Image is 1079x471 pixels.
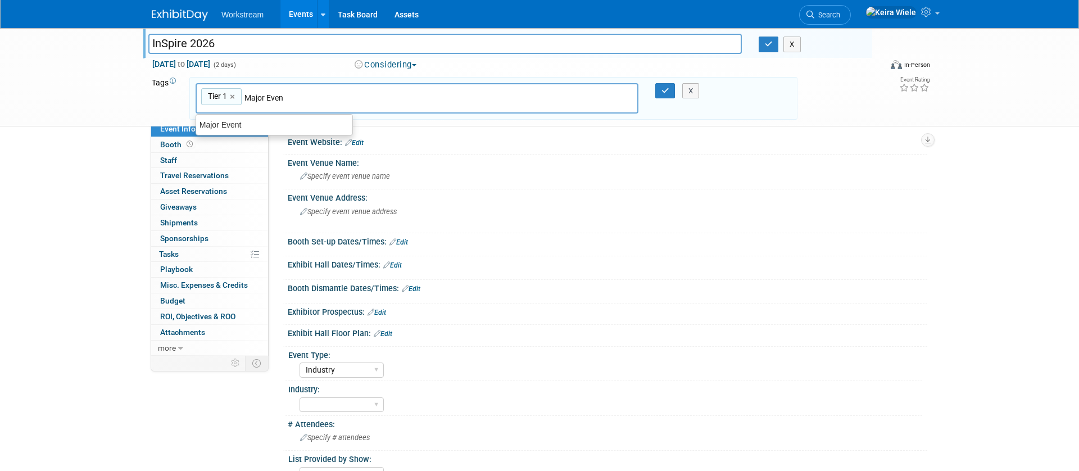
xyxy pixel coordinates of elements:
[160,124,223,133] span: Event Information
[230,90,237,103] a: ×
[226,356,246,370] td: Personalize Event Tab Strip
[288,256,927,271] div: Exhibit Hall Dates/Times:
[196,117,352,132] div: Major Event
[160,140,195,149] span: Booth
[151,200,268,215] a: Giveaways
[160,328,205,337] span: Attachments
[288,347,922,361] div: Event Type:
[221,10,264,19] span: Workstream
[151,137,268,152] a: Booth
[151,153,268,168] a: Staff
[159,250,179,259] span: Tasks
[288,451,922,465] div: List Provided by Show:
[160,156,177,165] span: Staff
[160,202,197,211] span: Giveaways
[152,77,179,120] td: Tags
[151,121,268,137] a: Event Information
[389,238,408,246] a: Edit
[151,247,268,262] a: Tasks
[402,285,420,293] a: Edit
[891,60,902,69] img: Format-Inperson.png
[288,325,927,339] div: Exhibit Hall Floor Plan:
[783,37,801,52] button: X
[206,90,227,102] span: Tier 1
[865,6,917,19] img: Keira Wiele
[160,280,248,289] span: Misc. Expenses & Credits
[244,92,402,103] input: Type tag and hit enter
[300,207,397,216] span: Specify event venue address
[904,61,930,69] div: In-Person
[212,61,236,69] span: (2 days)
[814,11,840,19] span: Search
[152,59,211,69] span: [DATE] [DATE]
[374,330,392,338] a: Edit
[151,184,268,199] a: Asset Reservations
[682,83,700,99] button: X
[160,187,227,196] span: Asset Reservations
[151,309,268,324] a: ROI, Objectives & ROO
[288,233,927,248] div: Booth Set-up Dates/Times:
[151,325,268,340] a: Attachments
[160,265,193,274] span: Playbook
[160,218,198,227] span: Shipments
[246,356,269,370] td: Toggle Event Tabs
[151,262,268,277] a: Playbook
[160,296,185,305] span: Budget
[160,171,229,180] span: Travel Reservations
[383,261,402,269] a: Edit
[300,172,390,180] span: Specify event venue name
[288,134,927,148] div: Event Website:
[799,5,851,25] a: Search
[288,189,927,203] div: Event Venue Address:
[151,231,268,246] a: Sponsorships
[151,278,268,293] a: Misc. Expenses & Credits
[899,77,930,83] div: Event Rating
[345,139,364,147] a: Edit
[151,168,268,183] a: Travel Reservations
[151,215,268,230] a: Shipments
[151,293,268,309] a: Budget
[176,60,187,69] span: to
[288,381,922,395] div: Industry:
[288,416,927,430] div: # Attendees:
[152,10,208,21] img: ExhibitDay
[300,433,370,442] span: Specify # attendees
[151,341,268,356] a: more
[814,58,930,75] div: Event Format
[288,304,927,318] div: Exhibitor Prospectus:
[160,312,235,321] span: ROI, Objectives & ROO
[184,140,195,148] span: Booth not reserved yet
[368,309,386,316] a: Edit
[288,155,927,169] div: Event Venue Name:
[288,280,927,295] div: Booth Dismantle Dates/Times:
[160,234,208,243] span: Sponsorships
[158,343,176,352] span: more
[351,59,421,71] button: Considering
